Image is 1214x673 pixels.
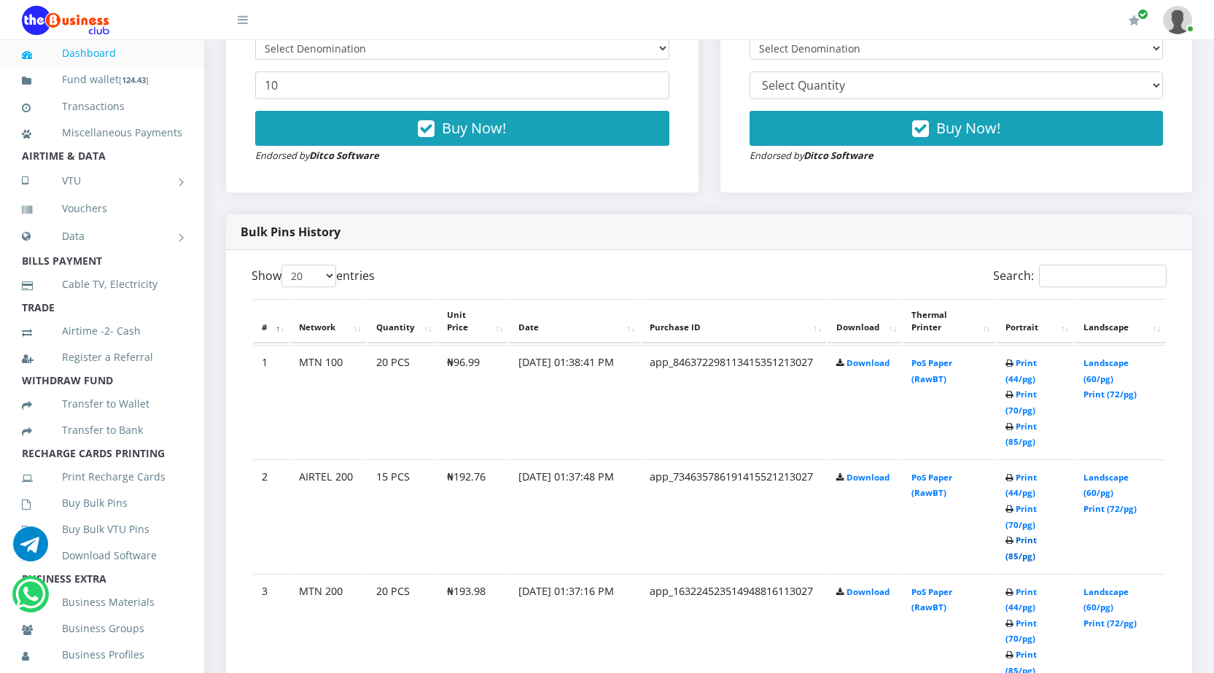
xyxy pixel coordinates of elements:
a: Landscape (60/pg) [1083,357,1129,384]
small: [ ] [119,74,149,85]
a: Transactions [22,90,182,123]
th: Network: activate to sort column ascending [290,299,366,344]
a: Print (70/pg) [1005,389,1037,416]
a: Transfer to Wallet [22,387,182,421]
a: Print (70/pg) [1005,503,1037,530]
span: Renew/Upgrade Subscription [1137,9,1148,20]
a: Print (85/pg) [1005,421,1037,448]
td: AIRTEL 200 [290,459,366,572]
td: MTN 100 [290,345,366,458]
td: [DATE] 01:37:48 PM [510,459,640,572]
th: Portrait: activate to sort column ascending [997,299,1074,344]
small: Endorsed by [750,149,873,162]
strong: Ditco Software [309,149,379,162]
span: Buy Now! [442,118,506,138]
a: Chat for support [15,588,45,612]
small: Endorsed by [255,149,379,162]
th: Thermal Printer: activate to sort column ascending [903,299,995,344]
td: 15 PCS [367,459,437,572]
td: ₦96.99 [438,345,508,458]
a: PoS Paper (RawBT) [911,472,952,499]
a: PoS Paper (RawBT) [911,586,952,613]
th: Download: activate to sort column ascending [828,299,901,344]
th: Purchase ID: activate to sort column ascending [641,299,826,344]
td: 20 PCS [367,345,437,458]
a: Download [847,472,890,483]
td: 2 [253,459,289,572]
a: Landscape (60/pg) [1083,586,1129,613]
a: Chat for support [13,537,48,561]
th: Unit Price: activate to sort column ascending [438,299,508,344]
a: Register a Referral [22,341,182,374]
a: Download Software [22,539,182,572]
a: Download [847,586,890,597]
td: 1 [253,345,289,458]
td: ₦192.76 [438,459,508,572]
input: Enter Quantity [255,71,669,99]
a: Print (72/pg) [1083,618,1137,629]
button: Buy Now! [750,111,1164,146]
a: Buy Bulk Pins [22,486,182,520]
label: Show entries [252,265,375,287]
span: Buy Now! [936,118,1000,138]
th: Landscape: activate to sort column ascending [1075,299,1165,344]
td: [DATE] 01:38:41 PM [510,345,640,458]
td: app_734635786191415521213027 [641,459,826,572]
a: Miscellaneous Payments [22,116,182,149]
a: Print (85/pg) [1005,534,1037,561]
b: 124.43 [122,74,146,85]
a: Fund wallet[124.43] [22,63,182,97]
a: Business Groups [22,612,182,645]
input: Search: [1039,265,1167,287]
a: Business Materials [22,586,182,619]
a: VTU [22,163,182,199]
th: Date: activate to sort column ascending [510,299,640,344]
a: Print (44/pg) [1005,357,1037,384]
i: Renew/Upgrade Subscription [1129,15,1140,26]
td: app_846372298113415351213027 [641,345,826,458]
a: Print (72/pg) [1083,503,1137,514]
button: Buy Now! [255,111,669,146]
a: Vouchers [22,192,182,225]
strong: Bulk Pins History [241,224,341,240]
a: Print (72/pg) [1083,389,1137,400]
a: Dashboard [22,36,182,70]
a: PoS Paper (RawBT) [911,357,952,384]
a: Print (44/pg) [1005,472,1037,499]
th: Quantity: activate to sort column ascending [367,299,437,344]
img: User [1163,6,1192,34]
a: Landscape (60/pg) [1083,472,1129,499]
a: Data [22,218,182,254]
select: Showentries [281,265,336,287]
a: Airtime -2- Cash [22,314,182,348]
strong: Ditco Software [804,149,873,162]
label: Search: [993,265,1167,287]
a: Print Recharge Cards [22,460,182,494]
a: Print (70/pg) [1005,618,1037,645]
a: Print (44/pg) [1005,586,1037,613]
th: #: activate to sort column descending [253,299,289,344]
a: Cable TV, Electricity [22,268,182,301]
a: Download [847,357,890,368]
img: Logo [22,6,109,35]
a: Buy Bulk VTU Pins [22,513,182,546]
a: Business Profiles [22,638,182,672]
a: Transfer to Bank [22,413,182,447]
